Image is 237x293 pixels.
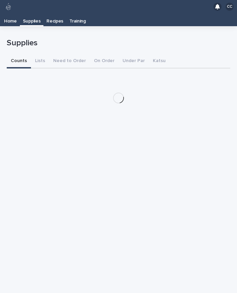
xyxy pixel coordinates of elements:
button: Lists [31,54,49,68]
button: Need to Order [49,54,90,68]
button: Counts [7,54,31,68]
div: CC [226,3,234,11]
p: Recipes [46,13,63,24]
button: Katsu [149,54,170,68]
p: Training [69,13,86,24]
p: Home [4,13,17,24]
p: Supplies [23,13,41,24]
a: Recipes [43,13,66,26]
a: Home [1,13,20,26]
button: On Order [90,54,118,68]
img: 80hjoBaRqlyywVK24fQd [4,2,13,11]
a: Supplies [20,13,44,25]
a: Training [66,13,89,26]
button: Under Par [118,54,149,68]
p: Supplies [7,38,228,48]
